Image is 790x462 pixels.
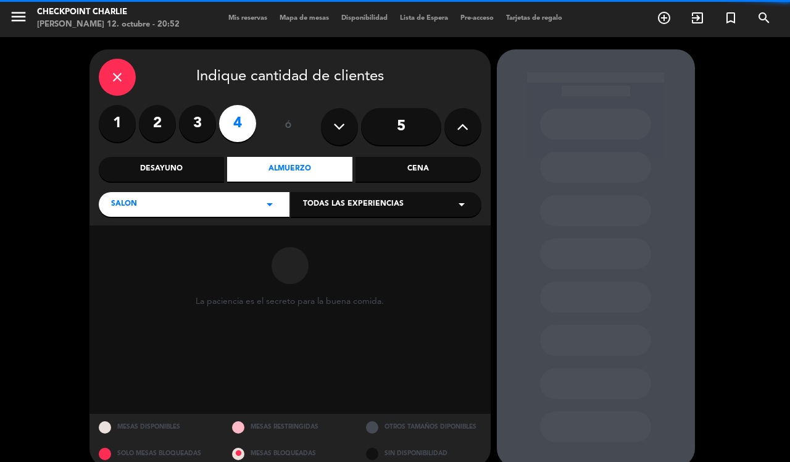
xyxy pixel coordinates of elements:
[303,198,404,211] span: Todas las experiencias
[179,105,216,142] label: 3
[273,15,335,22] span: Mapa de mesas
[357,414,491,440] div: OTROS TAMAÑOS DIPONIBLES
[223,414,357,440] div: MESAS RESTRINGIDAS
[723,10,738,25] i: turned_in_not
[196,296,384,307] div: La paciencia es el secreto para la buena comida.
[37,6,180,19] div: Checkpoint Charlie
[227,157,352,182] div: Almuerzo
[268,105,309,148] div: ó
[99,105,136,142] label: 1
[37,19,180,31] div: [PERSON_NAME] 12. octubre - 20:52
[99,59,481,96] div: Indique cantidad de clientes
[219,105,256,142] label: 4
[9,7,28,30] button: menu
[111,198,137,211] span: SALON
[500,15,568,22] span: Tarjetas de regalo
[355,157,481,182] div: Cena
[657,10,671,25] i: add_circle_outline
[335,15,394,22] span: Disponibilidad
[690,10,705,25] i: exit_to_app
[89,414,223,440] div: MESAS DISPONIBLES
[262,197,277,212] i: arrow_drop_down
[9,7,28,26] i: menu
[757,10,771,25] i: search
[454,197,469,212] i: arrow_drop_down
[139,105,176,142] label: 2
[99,157,224,182] div: Desayuno
[454,15,500,22] span: Pre-acceso
[222,15,273,22] span: Mis reservas
[394,15,454,22] span: Lista de Espera
[110,70,125,85] i: close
